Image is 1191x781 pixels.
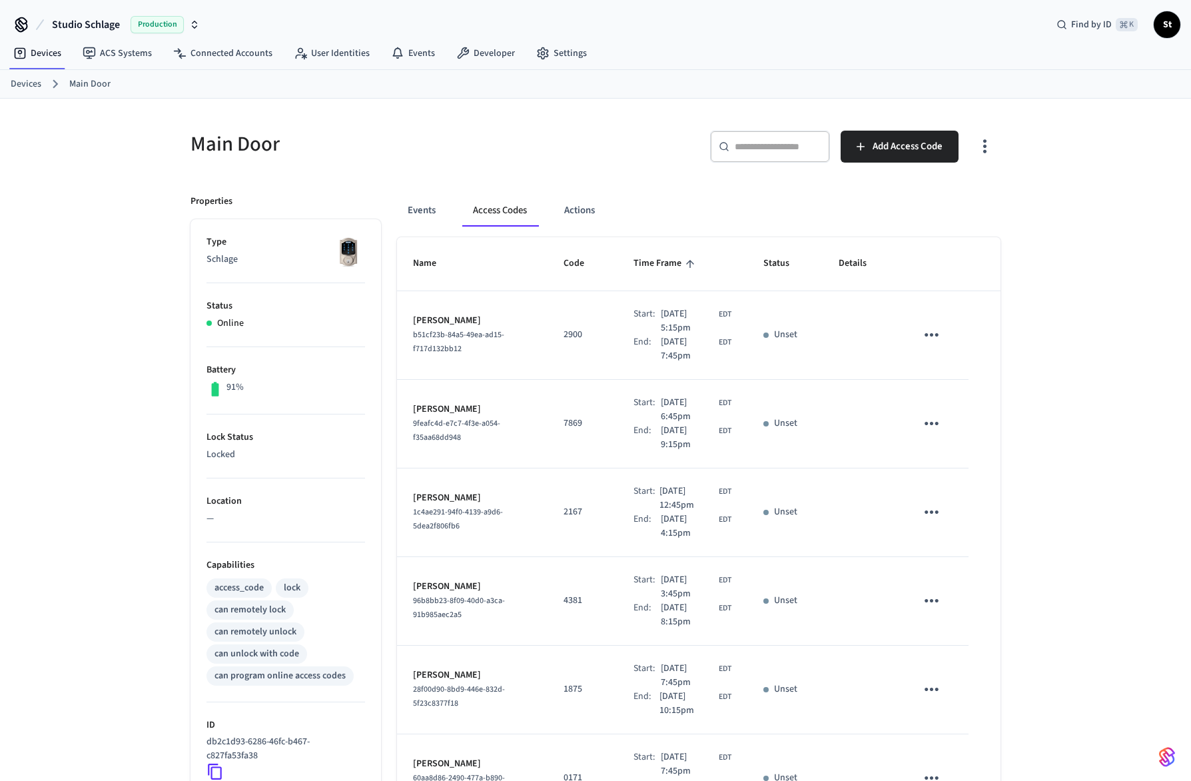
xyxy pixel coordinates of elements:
[719,425,731,437] span: EDT
[397,195,1000,227] div: ant example
[633,253,699,274] span: Time Frame
[661,307,731,335] div: America/Toronto
[659,484,731,512] div: America/Toronto
[413,757,532,771] p: [PERSON_NAME]
[69,77,111,91] a: Main Door
[206,253,365,267] p: Schlage
[564,505,601,519] p: 2167
[633,512,660,540] div: End:
[661,601,731,629] div: America/Toronto
[413,329,504,355] span: b51cf23b-84a5-49ea-ad15-f717d132bb12
[413,684,505,709] span: 28f00d90-8bd9-446e-832d-5f23c8377f18
[217,317,244,331] p: Online
[554,195,605,227] button: Actions
[564,328,601,342] p: 2900
[661,512,716,540] span: [DATE] 4:15pm
[661,750,731,778] div: America/Toronto
[661,335,716,363] span: [DATE] 7:45pm
[413,506,503,532] span: 1c4ae291-94f0-4139-a9d6-5dea2f806fb6
[719,309,731,321] span: EDT
[841,131,959,163] button: Add Access Code
[1155,13,1179,37] span: St
[214,581,264,595] div: access_code
[413,668,532,682] p: [PERSON_NAME]
[413,580,532,594] p: [PERSON_NAME]
[661,424,716,452] span: [DATE] 9:15pm
[564,682,601,696] p: 1875
[564,253,601,274] span: Code
[397,195,446,227] button: Events
[191,131,588,158] h5: Main Door
[633,307,660,335] div: Start:
[1046,13,1148,37] div: Find by ID⌘ K
[873,138,943,155] span: Add Access Code
[413,314,532,328] p: [PERSON_NAME]
[413,491,532,505] p: [PERSON_NAME]
[131,16,184,33] span: Production
[1159,746,1175,768] img: SeamLogoGradient.69752ec5.svg
[633,484,659,512] div: Start:
[719,602,731,614] span: EDT
[719,752,731,764] span: EDT
[284,581,300,595] div: lock
[659,690,716,718] span: [DATE] 10:15pm
[661,335,731,363] div: America/Toronto
[206,512,365,526] p: —
[633,662,660,690] div: Start:
[413,253,454,274] span: Name
[774,328,797,342] p: Unset
[661,662,731,690] div: America/Toronto
[206,448,365,462] p: Locked
[214,603,286,617] div: can remotely lock
[1071,18,1112,31] span: Find by ID
[462,195,538,227] button: Access Codes
[191,195,232,209] p: Properties
[661,573,716,601] span: [DATE] 3:45pm
[633,424,660,452] div: End:
[661,662,716,690] span: [DATE] 7:45pm
[446,41,526,65] a: Developer
[3,41,72,65] a: Devices
[719,486,731,498] span: EDT
[206,235,365,249] p: Type
[206,494,365,508] p: Location
[413,418,500,443] span: 9feafc4d-e7c7-4f3e-a054-f35aa68dd948
[719,691,731,703] span: EDT
[719,397,731,409] span: EDT
[380,41,446,65] a: Events
[633,335,660,363] div: End:
[719,574,731,586] span: EDT
[661,573,731,601] div: America/Toronto
[206,430,365,444] p: Lock Status
[413,595,505,620] span: 96b8bb23-8f09-40d0-a3ca-91b985aec2a5
[661,601,716,629] span: [DATE] 8:15pm
[214,625,296,639] div: can remotely unlock
[661,396,716,424] span: [DATE] 6:45pm
[633,601,660,629] div: End:
[564,416,601,430] p: 7869
[659,690,731,718] div: America/Toronto
[52,17,120,33] span: Studio Schlage
[774,594,797,608] p: Unset
[774,505,797,519] p: Unset
[206,558,365,572] p: Capabilities
[633,750,660,778] div: Start:
[214,647,299,661] div: can unlock with code
[661,424,731,452] div: America/Toronto
[564,594,601,608] p: 4381
[206,299,365,313] p: Status
[719,514,731,526] span: EDT
[214,669,346,683] div: can program online access codes
[206,363,365,377] p: Battery
[633,396,660,424] div: Start:
[526,41,597,65] a: Settings
[633,690,659,718] div: End:
[332,235,365,269] img: Schlage Sense Smart Deadbolt with Camelot Trim, Front
[661,307,716,335] span: [DATE] 5:15pm
[11,77,41,91] a: Devices
[413,402,532,416] p: [PERSON_NAME]
[163,41,283,65] a: Connected Accounts
[633,573,660,601] div: Start:
[661,396,731,424] div: America/Toronto
[839,253,884,274] span: Details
